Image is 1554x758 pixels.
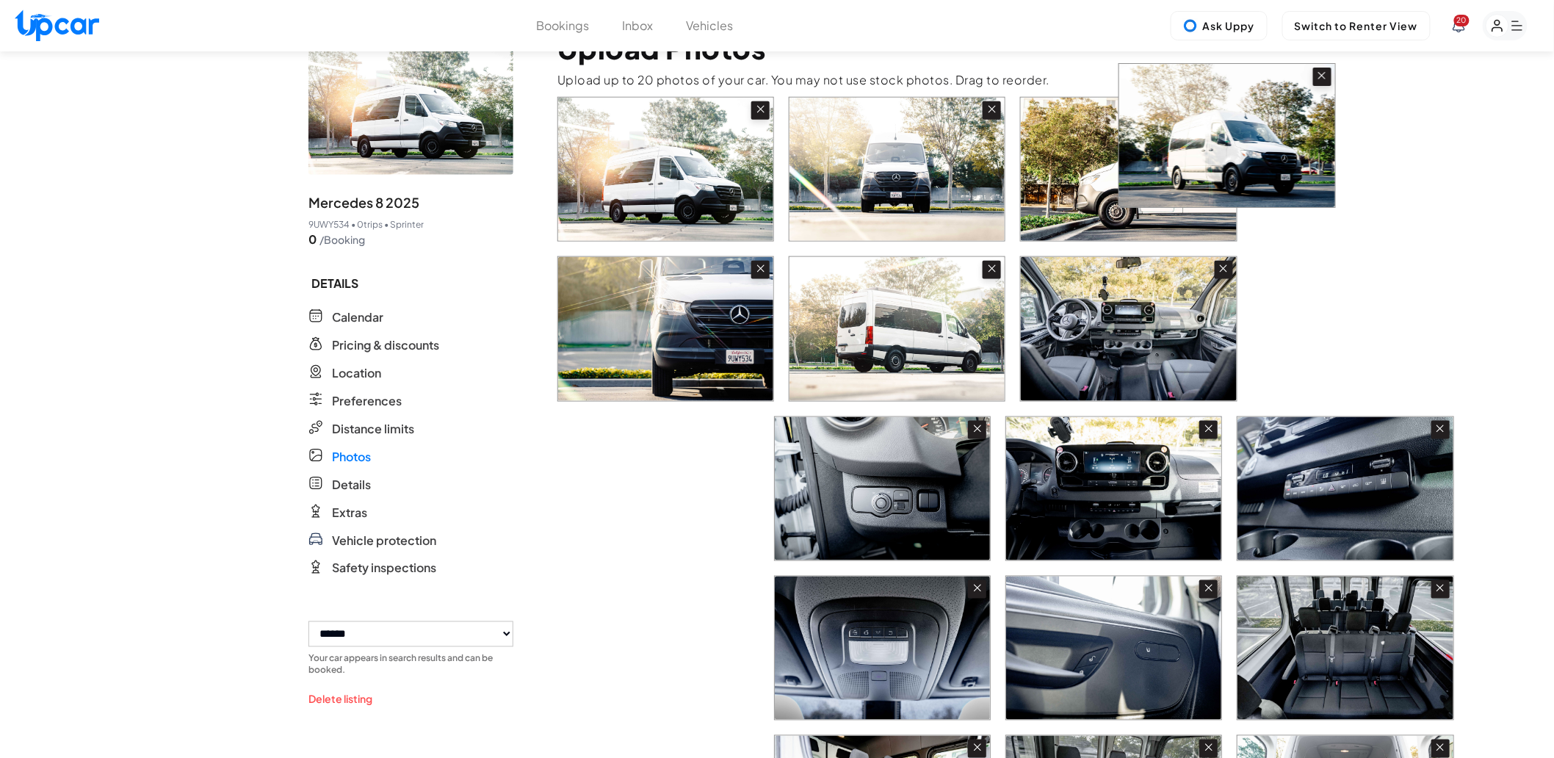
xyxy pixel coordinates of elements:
span: Details [332,476,371,494]
span: Pricing & discounts [332,336,439,354]
img: Upcar Logo [15,10,99,41]
span: 9UWY534 [308,219,350,231]
span: Mercedes 8 2025 [308,192,419,213]
span: 0 trips [357,219,383,231]
span: Preferences [332,392,402,410]
span: Vehicle protection [332,532,436,549]
img: Uppy [1183,18,1198,33]
button: Delete listing [308,692,372,707]
span: Distance limits [332,420,414,438]
span: Safety inspections [332,560,436,577]
span: DETAILS [308,275,513,292]
span: Sprinter [390,219,424,231]
button: Inbox [623,17,654,35]
span: 0 [308,231,317,248]
button: Vehicles [687,17,734,35]
div: View Notifications [1453,19,1465,32]
span: You have new notifications [1454,15,1470,26]
img: vehicle [308,38,513,175]
span: /Booking [319,232,365,247]
p: Upload Photos [557,32,1246,65]
p: Upload up to 20 photos of your car. You may not use stock photos. Drag to reorder. [557,72,1246,88]
button: Switch to Renter View [1282,11,1431,40]
span: Extras [332,504,367,521]
button: Ask Uppy [1171,11,1268,40]
p: Your car appears in search results and can be booked. [308,653,513,676]
span: Location [332,364,381,382]
span: Calendar [332,308,383,326]
span: • [384,219,388,231]
span: • [351,219,355,231]
span: Photos [332,448,371,466]
button: Bookings [537,17,590,35]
